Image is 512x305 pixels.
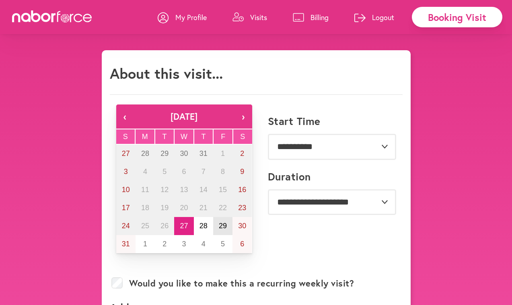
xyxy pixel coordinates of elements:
[268,170,311,183] label: Duration
[116,145,136,163] button: July 27, 2025
[194,199,213,217] button: August 21, 2025
[234,104,252,129] button: ›
[213,217,232,235] button: August 29, 2025
[250,12,267,22] p: Visits
[134,104,234,129] button: [DATE]
[160,149,169,158] abbr: July 29, 2025
[180,186,188,194] abbr: August 13, 2025
[141,149,149,158] abbr: July 28, 2025
[202,240,206,248] abbr: September 4, 2025
[238,222,246,230] abbr: August 30, 2025
[141,186,149,194] abbr: August 11, 2025
[232,181,252,199] button: August 16, 2025
[136,181,155,199] button: August 11, 2025
[122,204,130,212] abbr: August 17, 2025
[199,186,208,194] abbr: August 14, 2025
[180,222,188,230] abbr: August 27, 2025
[310,12,329,22] p: Billing
[174,163,193,181] button: August 6, 2025
[122,240,130,248] abbr: August 31, 2025
[116,235,136,253] button: August 31, 2025
[240,149,244,158] abbr: August 2, 2025
[219,186,227,194] abbr: August 15, 2025
[194,163,213,181] button: August 7, 2025
[160,186,169,194] abbr: August 12, 2025
[202,168,206,176] abbr: August 7, 2025
[182,240,186,248] abbr: September 3, 2025
[181,133,187,141] abbr: Wednesday
[116,217,136,235] button: August 24, 2025
[213,145,232,163] button: August 1, 2025
[116,181,136,199] button: August 10, 2025
[174,235,193,253] button: September 3, 2025
[219,222,227,230] abbr: August 29, 2025
[162,240,167,248] abbr: September 2, 2025
[412,7,502,27] div: Booking Visit
[155,163,174,181] button: August 5, 2025
[155,181,174,199] button: August 12, 2025
[268,115,321,127] label: Start Time
[221,149,225,158] abbr: August 1, 2025
[122,222,130,230] abbr: August 24, 2025
[155,145,174,163] button: July 29, 2025
[141,204,149,212] abbr: August 18, 2025
[122,149,130,158] abbr: July 27, 2025
[174,145,193,163] button: July 30, 2025
[155,199,174,217] button: August 19, 2025
[219,204,227,212] abbr: August 22, 2025
[213,235,232,253] button: September 5, 2025
[221,133,225,141] abbr: Friday
[136,217,155,235] button: August 25, 2025
[162,133,167,141] abbr: Tuesday
[238,186,246,194] abbr: August 16, 2025
[116,163,136,181] button: August 3, 2025
[202,133,206,141] abbr: Thursday
[199,204,208,212] abbr: August 21, 2025
[213,199,232,217] button: August 22, 2025
[354,5,394,29] a: Logout
[199,222,208,230] abbr: August 28, 2025
[221,168,225,176] abbr: August 8, 2025
[232,145,252,163] button: August 2, 2025
[162,168,167,176] abbr: August 5, 2025
[240,133,245,141] abbr: Saturday
[174,199,193,217] button: August 20, 2025
[240,168,244,176] abbr: August 9, 2025
[232,163,252,181] button: August 9, 2025
[110,65,223,82] h1: About this visit...
[158,5,207,29] a: My Profile
[136,145,155,163] button: July 28, 2025
[175,12,207,22] p: My Profile
[122,186,130,194] abbr: August 10, 2025
[129,278,354,289] label: Would you like to make this a recurring weekly visit?
[142,133,148,141] abbr: Monday
[213,181,232,199] button: August 15, 2025
[141,222,149,230] abbr: August 25, 2025
[194,181,213,199] button: August 14, 2025
[174,181,193,199] button: August 13, 2025
[199,149,208,158] abbr: July 31, 2025
[232,217,252,235] button: August 30, 2025
[232,5,267,29] a: Visits
[143,240,147,248] abbr: September 1, 2025
[232,199,252,217] button: August 23, 2025
[238,204,246,212] abbr: August 23, 2025
[372,12,394,22] p: Logout
[213,163,232,181] button: August 8, 2025
[155,235,174,253] button: September 2, 2025
[124,168,128,176] abbr: August 3, 2025
[136,163,155,181] button: August 4, 2025
[180,149,188,158] abbr: July 30, 2025
[155,217,174,235] button: August 26, 2025
[160,222,169,230] abbr: August 26, 2025
[123,133,128,141] abbr: Sunday
[232,235,252,253] button: September 6, 2025
[194,145,213,163] button: July 31, 2025
[194,235,213,253] button: September 4, 2025
[293,5,329,29] a: Billing
[240,240,244,248] abbr: September 6, 2025
[136,235,155,253] button: September 1, 2025
[182,168,186,176] abbr: August 6, 2025
[136,199,155,217] button: August 18, 2025
[160,204,169,212] abbr: August 19, 2025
